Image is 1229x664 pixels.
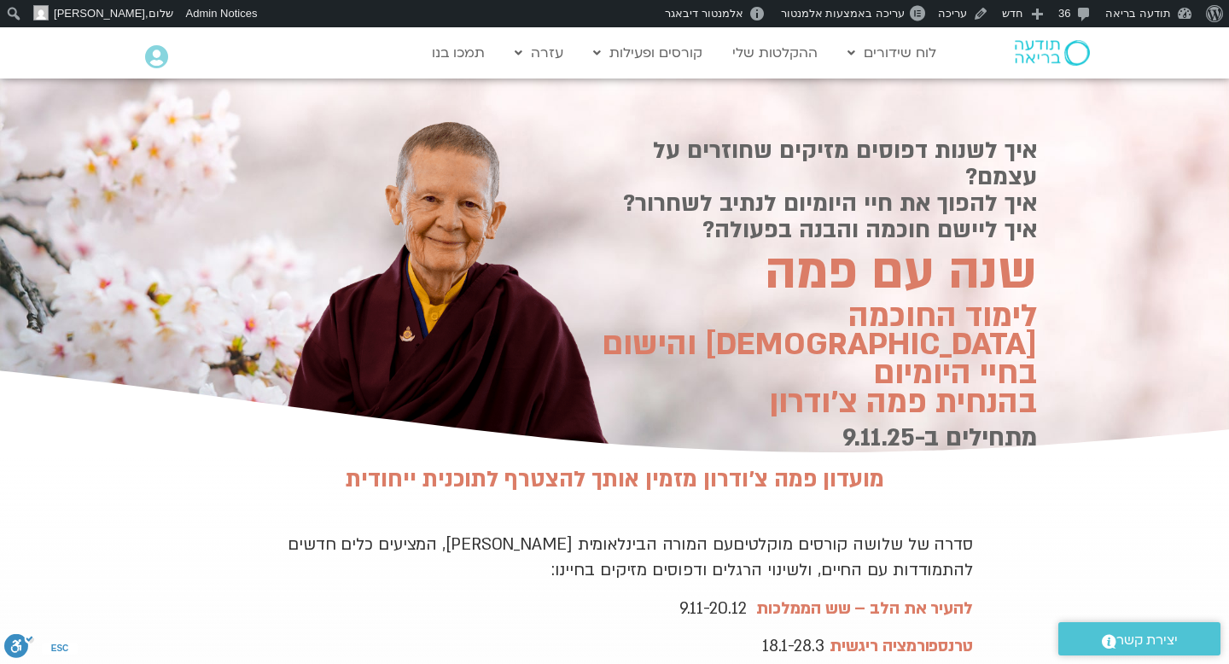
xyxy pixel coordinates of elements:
strong: להעיר את הלב – שש הממלכות [756,597,973,620]
a: קורסים ופעילות [585,37,711,69]
span: עם המורה הבינלאומית [PERSON_NAME], המציעים כלים חדשים להתמודדות עם החיים, ולשינוי הרגלים ודפוסים ... [288,533,973,581]
span: 9.11-20.12 [679,597,747,620]
h2: לימוד החוכמה [DEMOGRAPHIC_DATA] והישום בחיי היומיום בהנחית פמה צ׳ודרון [576,302,1037,416]
h2: שנה עם פמה [576,250,1037,295]
span: עריכה באמצעות אלמנטור [781,7,905,20]
img: תודעה בריאה [1015,40,1090,66]
a: יצירת קשר [1058,622,1220,655]
strong: טרנספורמציה ריגשית [830,635,973,657]
span: סדרה של שלושה קורסים מוקלטים [288,533,973,581]
a: עזרה [506,37,572,69]
a: ההקלטות שלי [724,37,826,69]
h2: מתחילים ב-9.11.25 [576,423,1037,451]
a: תמכו בנו [423,37,493,69]
h2: איך לשנות דפוסים מזיקים שחוזרים על עצמם? איך להפוך את חיי היומיום לנתיב לשחרור? איך ליישם חוכמה ו... [576,137,1037,243]
span: יצירת קשר [1116,629,1178,652]
span: 18.1-28.3 [762,635,824,657]
h2: מועדון פמה צ׳ודרון מזמין אותך להצטרף לתוכנית ייחודית [256,467,973,492]
a: לוח שידורים [839,37,945,69]
span: [PERSON_NAME] [54,7,145,20]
